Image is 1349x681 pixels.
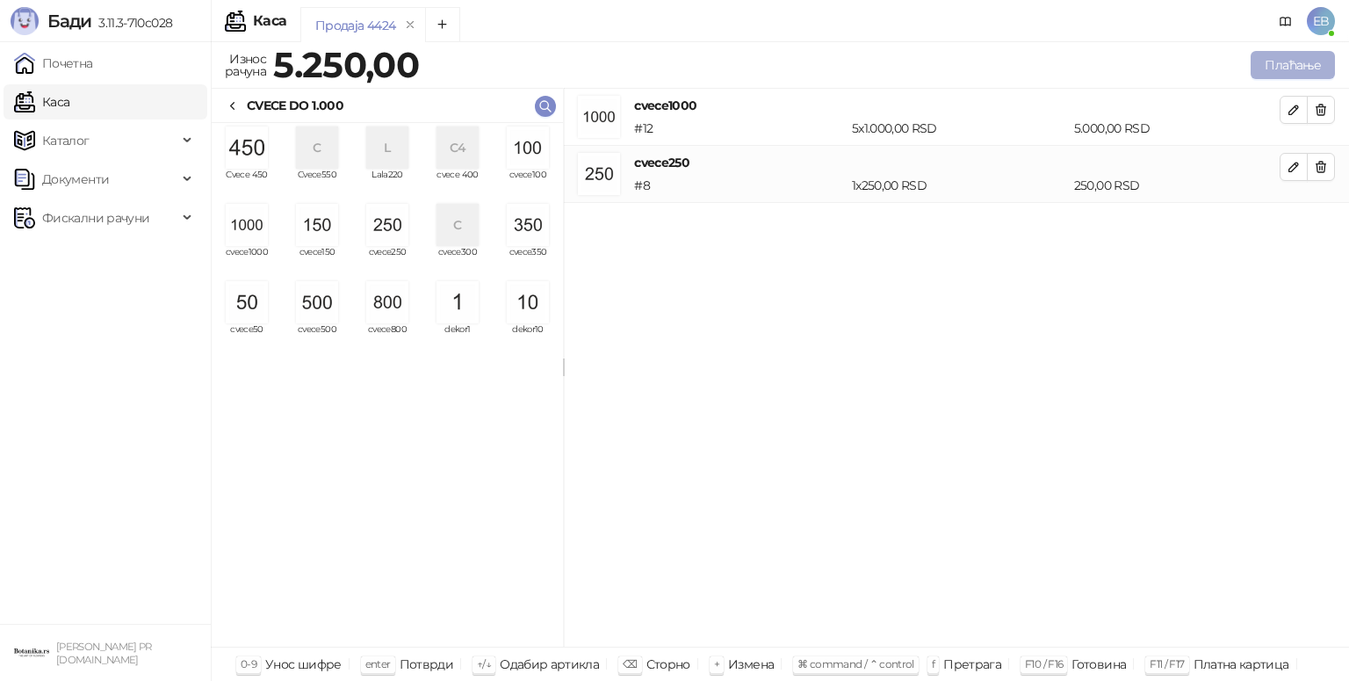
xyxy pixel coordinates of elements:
[273,43,419,86] strong: 5.250,00
[247,96,343,115] div: CVECE DO 1.000
[1251,51,1335,79] button: Плаћање
[429,170,486,197] span: cvece 400
[436,204,479,246] div: C
[623,657,637,670] span: ⌫
[226,204,268,246] img: Slika
[1307,7,1335,35] span: EB
[219,248,275,274] span: cvece1000
[289,325,345,351] span: cvece500
[1194,653,1289,676] div: Платна картица
[226,127,268,169] img: Slika
[14,84,69,120] a: Каса
[429,325,486,351] span: dekor1
[500,170,556,197] span: cvece100
[14,46,93,81] a: Почетна
[728,653,774,676] div: Измена
[507,281,549,323] img: Slika
[226,281,268,323] img: Slika
[289,248,345,274] span: cvece150
[797,657,914,670] span: ⌘ command / ⌃ control
[42,123,90,158] span: Каталог
[500,325,556,351] span: dekor10
[507,127,549,169] img: Slika
[366,127,408,169] div: L
[634,96,1280,115] h4: cvece1000
[1071,653,1126,676] div: Готовина
[219,170,275,197] span: Cvece 450
[219,325,275,351] span: cvece50
[500,248,556,274] span: cvece350
[477,657,491,670] span: ↑/↓
[429,248,486,274] span: cvece300
[11,7,39,35] img: Logo
[296,127,338,169] div: C
[91,15,172,31] span: 3.11.3-710c028
[634,153,1280,172] h4: cvece250
[14,635,49,670] img: 64x64-companyLogo-0e2e8aaa-0bd2-431b-8613-6e3c65811325.png
[500,653,599,676] div: Одабир артикла
[42,162,109,197] span: Документи
[631,176,848,195] div: # 8
[943,653,1001,676] div: Претрага
[241,657,256,670] span: 0-9
[646,653,690,676] div: Сторно
[315,16,395,35] div: Продаја 4424
[221,47,270,83] div: Износ рачуна
[1071,119,1283,138] div: 5.000,00 RSD
[932,657,934,670] span: f
[359,170,415,197] span: Lala220
[265,653,342,676] div: Унос шифре
[366,204,408,246] img: Slika
[289,170,345,197] span: Cvece550
[296,204,338,246] img: Slika
[1150,657,1184,670] span: F11 / F17
[425,7,460,42] button: Add tab
[296,281,338,323] img: Slika
[436,127,479,169] div: C4
[399,18,422,33] button: remove
[848,119,1071,138] div: 5 x 1.000,00 RSD
[1025,657,1063,670] span: F10 / F16
[212,123,563,647] div: grid
[56,641,152,666] small: [PERSON_NAME] PR [DOMAIN_NAME]
[366,281,408,323] img: Slika
[359,248,415,274] span: cvece250
[714,657,719,670] span: +
[1272,7,1300,35] a: Документација
[365,657,391,670] span: enter
[400,653,454,676] div: Потврди
[848,176,1071,195] div: 1 x 250,00 RSD
[631,119,848,138] div: # 12
[507,204,549,246] img: Slika
[1071,176,1283,195] div: 250,00 RSD
[47,11,91,32] span: Бади
[253,14,286,28] div: Каса
[436,281,479,323] img: Slika
[42,200,149,235] span: Фискални рачуни
[359,325,415,351] span: cvece800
